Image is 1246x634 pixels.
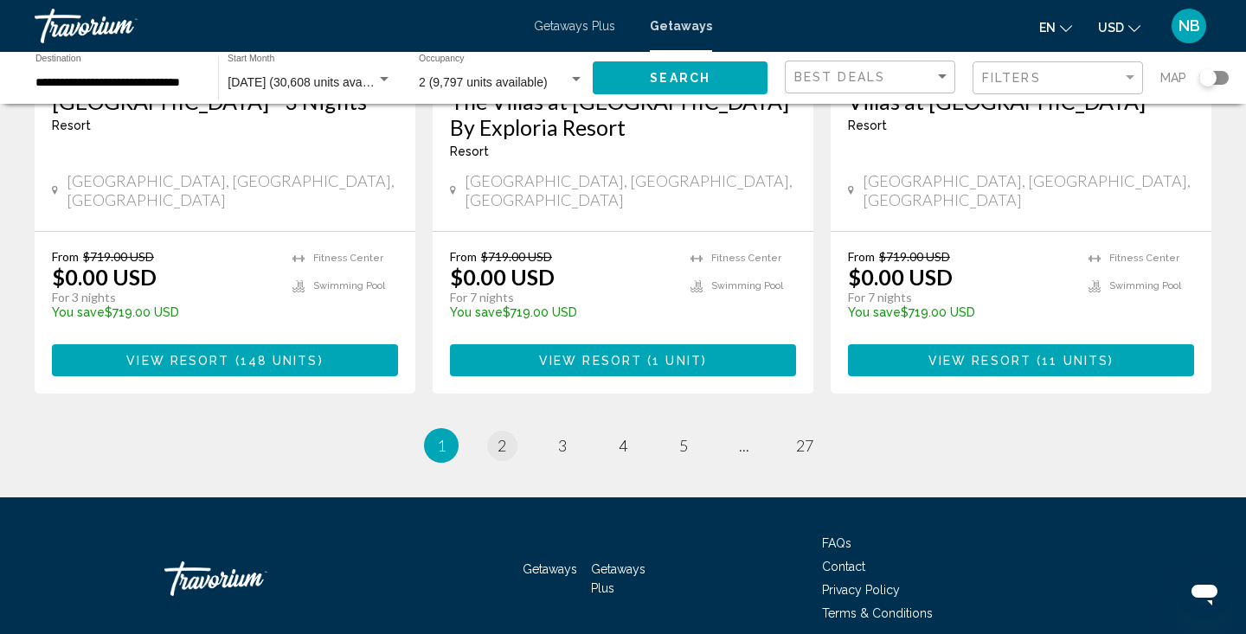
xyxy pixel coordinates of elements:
span: View Resort [126,354,229,368]
a: Getaways [650,19,712,33]
span: You save [848,305,901,319]
span: Swimming Pool [313,280,385,291]
span: Filters [982,71,1041,85]
p: $719.00 USD [52,305,275,319]
span: Best Deals [794,70,885,84]
span: Map [1160,66,1186,90]
span: You save [450,305,503,319]
span: 1 [437,436,446,455]
span: 1 unit [652,354,702,368]
span: USD [1098,21,1124,35]
span: [DATE] (30,608 units available) [228,75,395,89]
span: $719.00 USD [481,249,552,264]
p: $0.00 USD [52,264,157,290]
a: Travorium [35,9,517,43]
mat-select: Sort by [794,70,950,85]
a: FAQs [822,536,851,550]
p: $719.00 USD [848,305,1071,319]
button: User Menu [1166,8,1211,44]
button: View Resort(148 units) [52,344,398,376]
span: $719.00 USD [83,249,154,264]
a: Getaways [523,562,577,576]
button: Filter [973,61,1143,96]
span: NB [1179,17,1200,35]
span: Fitness Center [1109,253,1179,264]
span: ( ) [1031,354,1114,368]
button: View Resort(1 unit) [450,344,796,376]
p: For 3 nights [52,290,275,305]
a: The Villas at [GEOGRAPHIC_DATA] By Exploria Resort [450,88,796,140]
span: ... [739,436,749,455]
a: Getaways Plus [591,562,645,595]
span: Resort [52,118,91,132]
span: Fitness Center [313,253,383,264]
span: 148 units [241,354,318,368]
span: Fitness Center [711,253,781,264]
p: $0.00 USD [848,264,953,290]
span: 2 (9,797 units available) [419,75,548,89]
button: View Resort(11 units) [848,344,1194,376]
span: 27 [796,436,813,455]
a: Travorium [164,553,337,605]
button: Search [593,61,768,93]
span: From [848,249,875,264]
span: en [1039,21,1056,35]
span: [GEOGRAPHIC_DATA], [GEOGRAPHIC_DATA], [GEOGRAPHIC_DATA] [863,171,1194,209]
span: From [450,249,477,264]
a: Privacy Policy [822,583,900,597]
span: 4 [619,436,627,455]
span: Resort [450,144,489,158]
span: 3 [558,436,567,455]
a: Contact [822,560,865,573]
span: Resort [848,118,887,132]
ul: Pagination [35,428,1211,463]
p: $719.00 USD [450,305,673,319]
p: For 7 nights [848,290,1071,305]
span: 2 [498,436,506,455]
p: $0.00 USD [450,264,555,290]
span: Search [650,72,710,86]
span: 5 [679,436,688,455]
button: Change language [1039,15,1072,40]
span: From [52,249,79,264]
span: Swimming Pool [1109,280,1181,291]
iframe: Button to launch messaging window [1177,565,1232,620]
span: View Resort [928,354,1031,368]
span: [GEOGRAPHIC_DATA], [GEOGRAPHIC_DATA], [GEOGRAPHIC_DATA] [465,171,796,209]
a: Terms & Conditions [822,606,933,620]
span: $719.00 USD [879,249,950,264]
span: Swimming Pool [711,280,783,291]
p: For 7 nights [450,290,673,305]
span: You save [52,305,105,319]
span: ( ) [229,354,323,368]
span: [GEOGRAPHIC_DATA], [GEOGRAPHIC_DATA], [GEOGRAPHIC_DATA] [67,171,398,209]
span: ( ) [642,354,707,368]
button: Change currency [1098,15,1140,40]
span: 11 units [1042,354,1108,368]
a: Getaways Plus [534,19,615,33]
span: View Resort [539,354,642,368]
